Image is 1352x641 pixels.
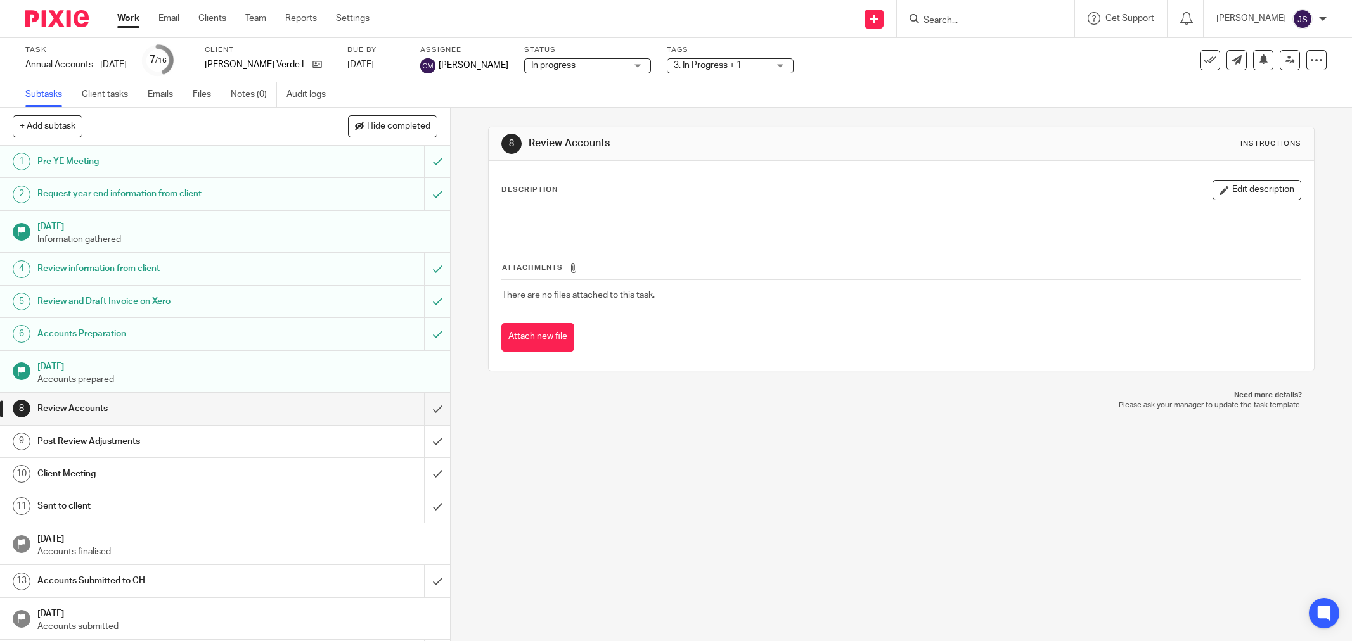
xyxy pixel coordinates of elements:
img: Pixie [25,10,89,27]
div: 7 [150,53,167,67]
a: Reports [285,12,317,25]
div: 11 [13,497,30,515]
p: Accounts submitted [37,620,437,633]
h1: Accounts Preparation [37,324,287,343]
div: 4 [13,260,30,278]
h1: Review and Draft Invoice on Xero [37,292,287,311]
span: [DATE] [347,60,374,69]
h1: Review information from client [37,259,287,278]
label: Task [25,45,127,55]
a: Client tasks [82,82,138,107]
h1: [DATE] [37,530,437,545]
label: Due by [347,45,404,55]
img: svg%3E [1292,9,1313,29]
p: Accounts finalised [37,545,437,558]
a: Files [193,82,221,107]
p: Information gathered [37,233,437,246]
h1: [DATE] [37,604,437,620]
div: 10 [13,465,30,483]
a: Team [245,12,266,25]
button: Edit description [1213,180,1301,200]
span: Get Support [1105,14,1154,23]
p: Need more details? [501,390,1302,400]
label: Tags [667,45,794,55]
a: Notes (0) [231,82,277,107]
small: /16 [155,57,167,64]
label: Client [205,45,332,55]
h1: [DATE] [37,217,437,233]
div: 1 [13,153,30,170]
div: 2 [13,186,30,203]
a: Subtasks [25,82,72,107]
h1: Post Review Adjustments [37,432,287,451]
p: [PERSON_NAME] [1216,12,1286,25]
h1: Client Meeting [37,464,287,483]
input: Search [922,15,1036,27]
p: Accounts prepared [37,373,437,386]
h1: [DATE] [37,357,437,373]
div: Instructions [1240,139,1301,149]
a: Emails [148,82,183,107]
label: Assignee [420,45,508,55]
div: 8 [13,400,30,417]
button: Attach new file [501,323,574,352]
h1: Request year end information from client [37,184,287,203]
span: [PERSON_NAME] [439,59,508,72]
button: + Add subtask [13,115,82,137]
a: Clients [198,12,226,25]
span: Hide completed [367,122,430,132]
h1: Pre-YE Meeting [37,152,287,171]
div: 5 [13,293,30,310]
span: There are no files attached to this task. [502,291,655,300]
a: Work [117,12,139,25]
div: Annual Accounts - [DATE] [25,58,127,71]
span: In progress [531,61,576,70]
div: 13 [13,573,30,590]
h1: Accounts Submitted to CH [37,571,287,590]
div: Annual Accounts - July 2025 [25,58,127,71]
h1: Sent to client [37,497,287,516]
span: Attachments [502,264,563,271]
span: 3. In Progress + 1 [674,61,742,70]
a: Audit logs [286,82,335,107]
img: svg%3E [420,58,435,73]
p: [PERSON_NAME] Verde Ltd [205,58,306,71]
label: Status [524,45,651,55]
div: 6 [13,325,30,343]
button: Hide completed [348,115,437,137]
a: Settings [336,12,370,25]
div: 8 [501,134,522,154]
p: Description [501,185,558,195]
h1: Review Accounts [529,137,929,150]
a: Email [158,12,179,25]
div: 9 [13,433,30,450]
h1: Review Accounts [37,399,287,418]
p: Please ask your manager to update the task template. [501,400,1302,410]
